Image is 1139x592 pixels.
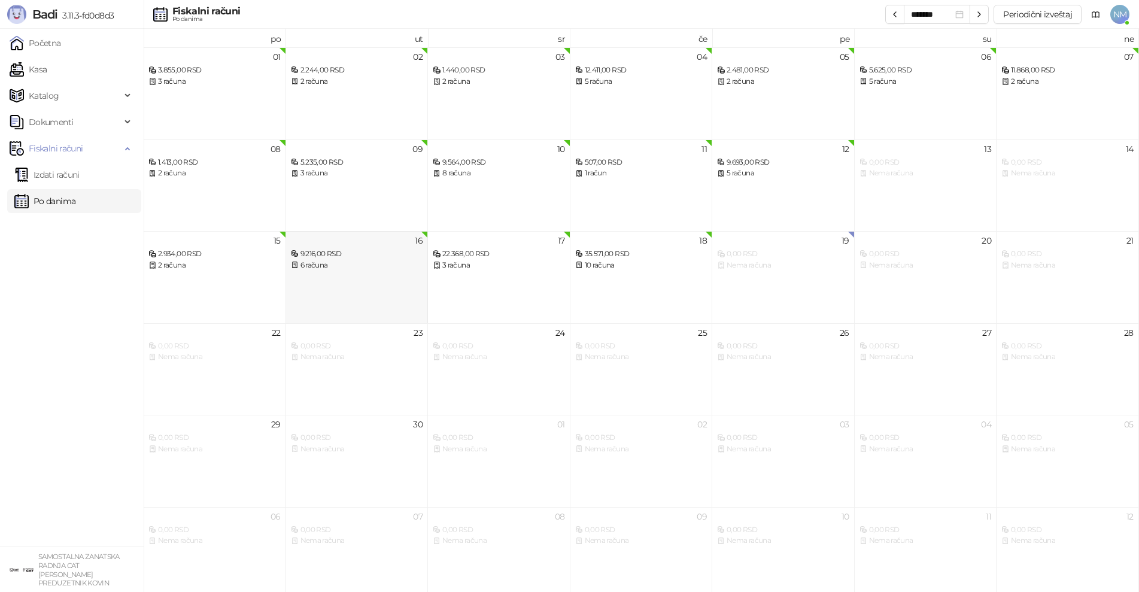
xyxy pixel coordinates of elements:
[1124,420,1134,429] div: 05
[29,136,83,160] span: Fiskalni računi
[1001,260,1134,271] div: Nema računa
[717,524,849,536] div: 0,00 RSD
[997,415,1139,507] td: 2025-10-05
[413,420,423,429] div: 30
[1126,512,1134,521] div: 12
[272,329,281,337] div: 22
[986,512,991,521] div: 11
[286,139,429,232] td: 2025-09-09
[842,145,849,153] div: 12
[555,329,565,337] div: 24
[271,512,281,521] div: 06
[1110,5,1129,24] span: NM
[412,145,423,153] div: 09
[859,168,992,179] div: Nema računa
[981,53,991,61] div: 06
[286,323,429,415] td: 2025-09-23
[433,168,565,179] div: 8 računa
[1124,329,1134,337] div: 28
[1001,341,1134,352] div: 0,00 RSD
[859,260,992,271] div: Nema računa
[286,415,429,507] td: 2025-09-30
[575,524,707,536] div: 0,00 RSD
[286,231,429,323] td: 2025-09-16
[433,524,565,536] div: 0,00 RSD
[29,110,73,134] span: Dokumenti
[570,47,713,139] td: 2025-09-04
[570,139,713,232] td: 2025-09-11
[859,341,992,352] div: 0,00 RSD
[570,415,713,507] td: 2025-10-02
[428,29,570,47] th: sr
[1001,535,1134,547] div: Nema računa
[148,524,281,536] div: 0,00 RSD
[575,157,707,168] div: 507,00 RSD
[1001,444,1134,455] div: Nema računa
[1001,351,1134,363] div: Nema računa
[570,323,713,415] td: 2025-09-25
[842,512,849,521] div: 10
[38,552,120,587] small: SAMOSTALNA ZANATSKA RADNJA CAT [PERSON_NAME] PREDUZETNIK KOVIN
[699,236,707,245] div: 18
[712,415,855,507] td: 2025-10-03
[291,432,423,444] div: 0,00 RSD
[32,7,57,22] span: Badi
[575,535,707,547] div: Nema računa
[1001,157,1134,168] div: 0,00 RSD
[697,53,707,61] div: 04
[14,163,80,187] a: Izdati računi
[855,47,997,139] td: 2025-09-06
[428,139,570,232] td: 2025-09-10
[271,145,281,153] div: 08
[712,139,855,232] td: 2025-09-12
[1001,432,1134,444] div: 0,00 RSD
[148,432,281,444] div: 0,00 RSD
[840,420,849,429] div: 03
[575,260,707,271] div: 10 računa
[859,65,992,76] div: 5.625,00 RSD
[859,157,992,168] div: 0,00 RSD
[855,139,997,232] td: 2025-09-13
[717,444,849,455] div: Nema računa
[717,535,849,547] div: Nema računa
[859,351,992,363] div: Nema računa
[859,76,992,87] div: 5 računa
[859,535,992,547] div: Nema računa
[1126,145,1134,153] div: 14
[575,432,707,444] div: 0,00 RSD
[428,415,570,507] td: 2025-10-01
[855,231,997,323] td: 2025-09-20
[555,512,565,521] div: 08
[997,139,1139,232] td: 2025-09-14
[1126,236,1134,245] div: 21
[148,76,281,87] div: 3 računa
[291,65,423,76] div: 2.244,00 RSD
[271,420,281,429] div: 29
[428,231,570,323] td: 2025-09-17
[1001,524,1134,536] div: 0,00 RSD
[433,432,565,444] div: 0,00 RSD
[717,351,849,363] div: Nema računa
[981,420,991,429] div: 04
[10,558,34,582] img: 64x64-companyLogo-ae27db6e-dfce-48a1-b68e-83471bd1bffd.png
[291,76,423,87] div: 2 računa
[291,248,423,260] div: 9.216,00 RSD
[997,323,1139,415] td: 2025-09-28
[148,260,281,271] div: 2 računa
[859,524,992,536] div: 0,00 RSD
[1001,65,1134,76] div: 11.868,00 RSD
[433,157,565,168] div: 9.564,00 RSD
[712,47,855,139] td: 2025-09-05
[697,512,707,521] div: 09
[413,53,423,61] div: 02
[697,420,707,429] div: 02
[717,76,849,87] div: 2 računa
[273,53,281,61] div: 01
[984,145,991,153] div: 13
[148,351,281,363] div: Nema računa
[433,260,565,271] div: 3 računa
[557,145,565,153] div: 10
[144,231,286,323] td: 2025-09-15
[997,231,1139,323] td: 2025-09-21
[555,53,565,61] div: 03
